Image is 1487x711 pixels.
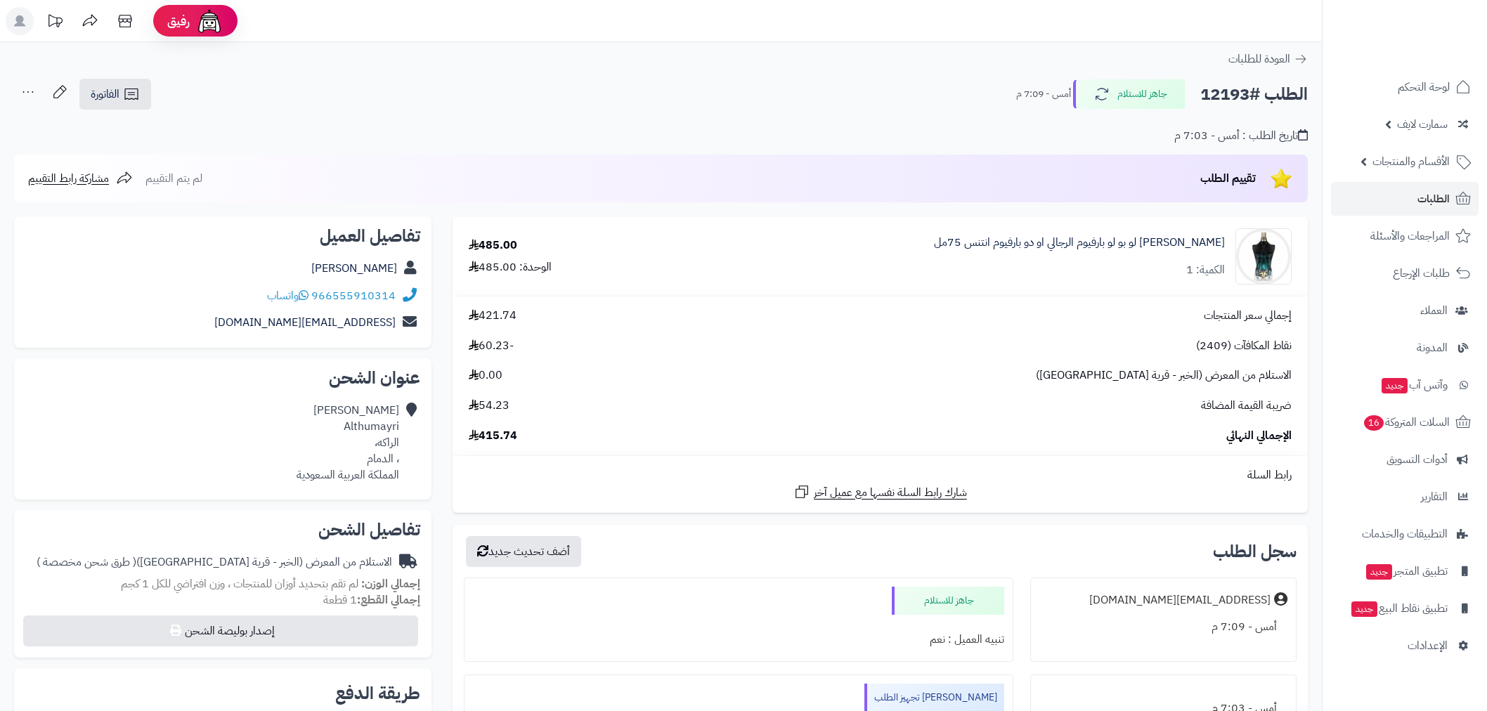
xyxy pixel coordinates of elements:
button: إصدار بوليصة الشحن [23,615,418,646]
span: المراجعات والأسئلة [1370,226,1450,246]
span: 421.74 [469,308,517,324]
img: logo-2.png [1391,32,1474,62]
span: السلات المتروكة [1363,412,1450,432]
a: العودة للطلبات [1228,51,1308,67]
button: جاهز للاستلام [1073,79,1186,109]
span: 16 [1364,415,1384,431]
span: جديد [1351,601,1377,617]
strong: إجمالي القطع: [357,592,420,608]
h2: عنوان الشحن [25,370,420,386]
a: أدوات التسويق [1331,443,1479,476]
div: الوحدة: 485.00 [469,259,552,275]
div: أمس - 7:09 م [1039,613,1287,641]
span: -60.23 [469,338,514,354]
span: 54.23 [469,398,509,414]
a: العملاء [1331,294,1479,327]
div: الاستلام من المعرض (الخبر - قرية [GEOGRAPHIC_DATA]) [37,554,392,570]
a: التقارير [1331,480,1479,514]
div: تاريخ الطلب : أمس - 7:03 م [1174,128,1308,144]
a: طلبات الإرجاع [1331,256,1479,290]
span: الإعدادات [1408,636,1448,655]
span: لوحة التحكم [1398,77,1450,97]
span: 415.74 [469,428,517,444]
span: لم تقم بتحديد أوزان للمنتجات ، وزن افتراضي للكل 1 كجم [121,575,358,592]
a: [EMAIL_ADDRESS][DOMAIN_NAME] [214,314,396,331]
a: المدونة [1331,331,1479,365]
span: أدوات التسويق [1387,450,1448,469]
div: جاهز للاستلام [892,587,1004,615]
span: الأقسام والمنتجات [1372,152,1450,171]
span: العملاء [1420,301,1448,320]
a: التطبيقات والخدمات [1331,517,1479,551]
small: 1 قطعة [323,592,420,608]
span: جديد [1366,564,1392,580]
small: أمس - 7:09 م [1016,87,1071,101]
span: مشاركة رابط التقييم [28,170,109,187]
div: 485.00 [469,237,517,254]
button: أضف تحديث جديد [466,536,581,567]
div: [EMAIL_ADDRESS][DOMAIN_NAME] [1089,592,1271,608]
a: شارك رابط السلة نفسها مع عميل آخر [793,483,967,501]
h2: طريقة الدفع [335,685,420,702]
h2: الطلب #12193 [1200,80,1308,109]
span: تطبيق نقاط البيع [1350,599,1448,618]
a: [PERSON_NAME] لو بو لو بارفيوم الرجالي او دو بارفيوم انتنس 75مل [934,235,1225,251]
span: رفيق [167,13,190,30]
span: ( طرق شحن مخصصة ) [37,554,136,570]
img: ai-face.png [195,7,223,35]
span: الفاتورة [91,86,119,103]
span: المدونة [1417,338,1448,358]
span: الاستلام من المعرض (الخبر - قرية [GEOGRAPHIC_DATA]) [1036,367,1292,384]
span: جديد [1382,378,1408,393]
span: التطبيقات والخدمات [1362,524,1448,544]
span: إجمالي سعر المنتجات [1204,308,1292,324]
a: الطلبات [1331,182,1479,216]
a: لوحة التحكم [1331,70,1479,104]
span: وآتس آب [1380,375,1448,395]
a: الإعدادات [1331,629,1479,663]
div: تنبيه العميل : نعم [473,626,1004,653]
a: مشاركة رابط التقييم [28,170,133,187]
a: المراجعات والأسئلة [1331,219,1479,253]
div: الكمية: 1 [1186,262,1225,278]
strong: إجمالي الوزن: [361,575,420,592]
span: تقييم الطلب [1200,170,1256,187]
a: السلات المتروكة16 [1331,405,1479,439]
span: لم يتم التقييم [145,170,202,187]
div: رابط السلة [458,467,1302,483]
a: واتساب [267,287,309,304]
a: تطبيق نقاط البيعجديد [1331,592,1479,625]
span: العودة للطلبات [1228,51,1290,67]
img: 1667226452-8435415062190-90x90.jpg [1236,228,1291,285]
a: 966555910314 [311,287,396,304]
a: [PERSON_NAME] [311,260,397,277]
span: التقارير [1421,487,1448,507]
a: تطبيق المتجرجديد [1331,554,1479,588]
span: سمارت لايف [1397,115,1448,134]
span: نقاط المكافآت (2409) [1196,338,1292,354]
span: شارك رابط السلة نفسها مع عميل آخر [814,485,967,501]
span: 0.00 [469,367,502,384]
h2: تفاصيل العميل [25,228,420,244]
span: تطبيق المتجر [1365,561,1448,581]
span: طلبات الإرجاع [1393,263,1450,283]
h2: تفاصيل الشحن [25,521,420,538]
span: ضريبة القيمة المضافة [1201,398,1292,414]
div: [PERSON_NAME] Althumayri الراكه، ، الدمام المملكة العربية السعودية [297,403,399,483]
h3: سجل الطلب [1213,543,1297,560]
span: الإجمالي النهائي [1226,428,1292,444]
a: تحديثات المنصة [37,7,72,39]
span: الطلبات [1417,189,1450,209]
a: الفاتورة [79,79,151,110]
a: وآتس آبجديد [1331,368,1479,402]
